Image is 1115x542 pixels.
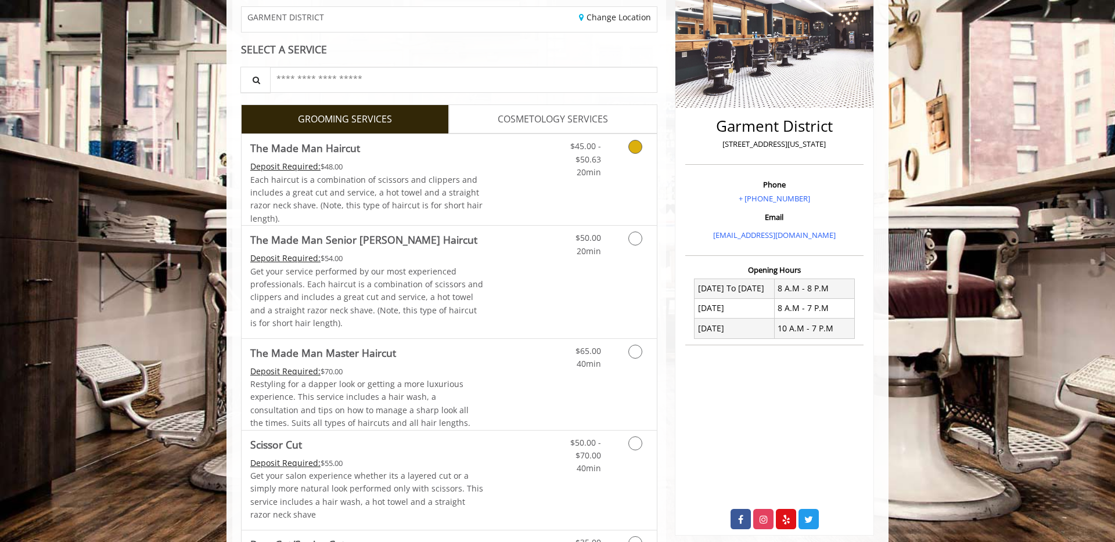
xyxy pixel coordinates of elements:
[579,12,651,23] a: Change Location
[688,138,861,150] p: [STREET_ADDRESS][US_STATE]
[774,279,854,298] td: 8 A.M - 8 P.M
[250,174,483,224] span: Each haircut is a combination of scissors and clippers and includes a great cut and service, a ho...
[250,161,321,172] span: This service needs some Advance to be paid before we block your appointment
[577,245,601,256] span: 20min
[250,457,321,468] span: This service needs some Advance to be paid before we block your appointment
[739,193,810,204] a: + [PHONE_NUMBER]
[250,469,484,522] p: Get your salon experience whether its a layered cut or a simply more natural look performed only ...
[570,437,601,461] span: $50.00 - $70.00
[695,298,775,318] td: [DATE]
[774,298,854,318] td: 8 A.M - 7 P.M
[241,44,657,55] div: SELECT A SERVICE
[774,319,854,338] td: 10 A.M - 7 P.M
[713,230,836,240] a: [EMAIL_ADDRESS][DOMAIN_NAME]
[250,345,396,361] b: The Made Man Master Haircut
[577,358,601,369] span: 40min
[298,112,392,127] span: GROOMING SERVICES
[577,167,601,178] span: 20min
[576,232,601,243] span: $50.00
[576,345,601,356] span: $65.00
[688,213,861,221] h3: Email
[688,118,861,135] h2: Garment District
[250,436,302,453] b: Scissor Cut
[250,378,470,428] span: Restyling for a dapper look or getting a more luxurious experience. This service includes a hair ...
[250,252,484,265] div: $54.00
[250,252,321,263] span: This service needs some Advance to be paid before we block your appointment
[250,366,321,377] span: This service needs some Advance to be paid before we block your appointment
[498,112,608,127] span: COSMETOLOGY SERVICES
[250,365,484,378] div: $70.00
[570,140,601,164] span: $45.00 - $50.63
[250,265,484,330] p: Get your service performed by our most experienced professionals. Each haircut is a combination o...
[250,457,484,469] div: $55.00
[250,160,484,173] div: $48.00
[250,232,477,248] b: The Made Man Senior [PERSON_NAME] Haircut
[688,180,861,189] h3: Phone
[240,67,271,93] button: Service Search
[695,319,775,338] td: [DATE]
[577,462,601,474] span: 40min
[250,140,360,156] b: The Made Man Haircut
[695,279,775,298] td: [DATE] To [DATE]
[685,266,864,274] h3: Opening Hours
[247,13,324,21] span: GARMENT DISTRICT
